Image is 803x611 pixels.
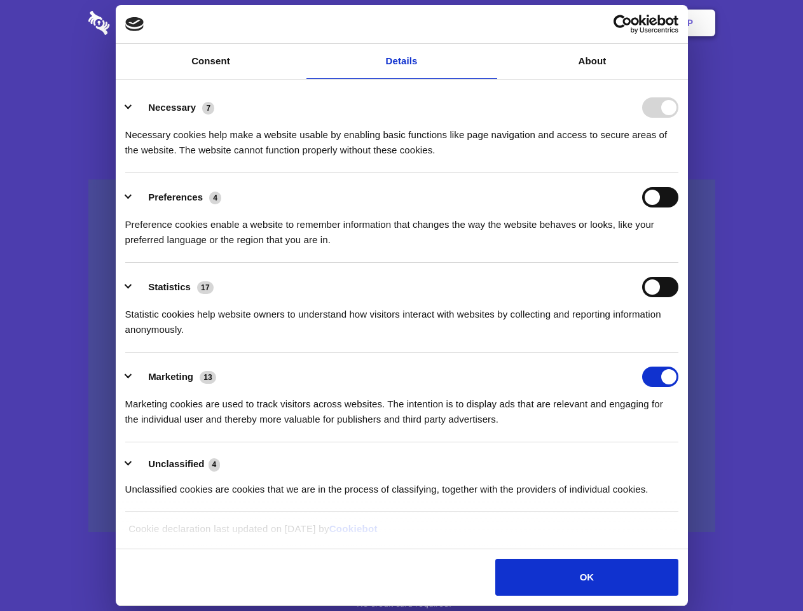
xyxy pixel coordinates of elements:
div: Unclassified cookies are cookies that we are in the process of classifying, together with the pro... [125,472,678,497]
label: Necessary [148,102,196,113]
a: Pricing [373,3,429,43]
button: OK [495,559,678,596]
button: Necessary (7) [125,97,223,118]
a: Cookiebot [329,523,378,534]
a: About [497,44,688,79]
button: Statistics (17) [125,277,222,297]
a: Contact [516,3,574,43]
label: Marketing [148,371,193,382]
span: 17 [197,281,214,294]
span: 7 [202,102,214,115]
button: Marketing (13) [125,367,224,387]
span: 4 [209,458,221,471]
h1: Eliminate Slack Data Loss. [88,57,715,103]
div: Necessary cookies help make a website usable by enabling basic functions like page navigation and... [125,118,678,158]
a: Consent [116,44,306,79]
div: Statistic cookies help website owners to understand how visitors interact with websites by collec... [125,297,678,337]
button: Preferences (4) [125,187,230,207]
label: Preferences [148,192,203,202]
a: Usercentrics Cookiebot - opens in a new window [567,15,678,34]
label: Statistics [148,281,191,292]
a: Details [306,44,497,79]
div: Cookie declaration last updated on [DATE] by [119,521,684,546]
h4: Auto-redaction of sensitive data, encrypted data sharing and self-destructing private chats. Shar... [88,116,715,158]
div: Marketing cookies are used to track visitors across websites. The intention is to display ads tha... [125,387,678,427]
span: 13 [200,371,216,384]
a: Login [577,3,632,43]
iframe: Drift Widget Chat Controller [739,547,788,596]
img: logo [125,17,144,31]
button: Unclassified (4) [125,456,228,472]
span: 4 [209,192,221,204]
img: logo-wordmark-white-trans-d4663122ce5f474addd5e946df7df03e33cb6a1c49d2221995e7729f52c070b2.svg [88,11,197,35]
div: Preference cookies enable a website to remember information that changes the way the website beha... [125,207,678,248]
a: Wistia video thumbnail [88,179,715,533]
